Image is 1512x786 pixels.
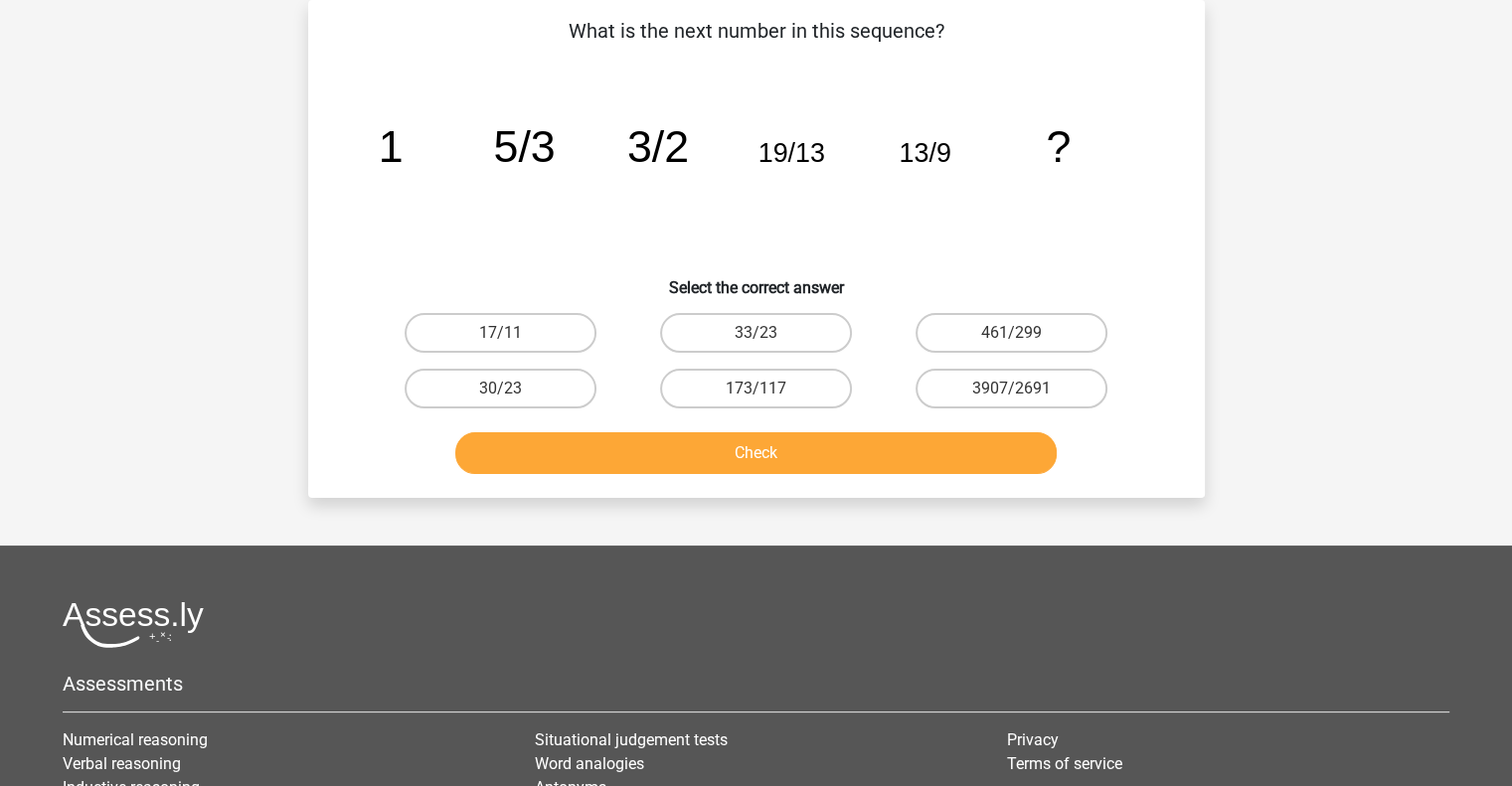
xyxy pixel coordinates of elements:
p: What is the next number in this sequence? [340,16,1173,46]
tspan: 19/13 [757,138,824,168]
label: 3907/2691 [916,369,1107,408]
a: Terms of service [1007,754,1122,773]
label: 461/299 [916,313,1107,353]
tspan: 5/3 [493,121,555,171]
tspan: 3/2 [626,121,688,171]
a: Numerical reasoning [63,730,208,749]
label: 33/23 [660,313,852,353]
a: Word analogies [535,754,644,773]
tspan: 1 [378,121,403,171]
img: Assessly logo [63,601,204,648]
a: Verbal reasoning [63,754,181,773]
tspan: ? [1046,121,1071,171]
h5: Assessments [63,672,1449,696]
h6: Select the correct answer [340,262,1173,297]
button: Check [455,432,1057,474]
tspan: 13/9 [899,138,950,168]
label: 173/117 [660,369,852,408]
a: Situational judgement tests [535,730,728,749]
a: Privacy [1007,730,1059,749]
label: 30/23 [405,369,596,408]
label: 17/11 [405,313,596,353]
